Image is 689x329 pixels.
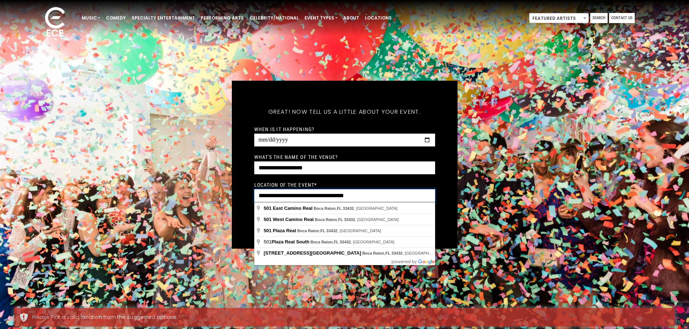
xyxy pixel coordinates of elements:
a: Event Types [302,12,340,24]
span: , , [GEOGRAPHIC_DATA] [314,206,397,211]
span: 501 West Camino Real [264,217,314,222]
span: Boca Raton [315,217,337,222]
span: Featured Artists [529,13,588,23]
a: Celebrity/National [247,12,302,24]
span: Featured Artists [529,13,589,23]
label: What's the name of the venue? [254,153,338,160]
label: When is it happening? [254,126,315,132]
span: FL [386,251,390,255]
span: 33432 [340,240,351,244]
a: Specialty Entertainment [129,12,198,24]
span: 33432 [391,251,403,255]
span: Boca Raton [297,229,319,233]
span: Plaza Real [273,228,296,233]
span: FL [320,229,325,233]
span: FL [338,217,343,222]
img: ece_new_logo_whitev2-1.png [37,5,73,40]
span: FL [334,240,339,244]
span: , , [GEOGRAPHIC_DATA] [310,240,394,244]
span: Plaza Real South [272,239,310,244]
span: , , [GEOGRAPHIC_DATA] [297,229,381,233]
span: 501 [264,228,272,233]
a: Comedy [103,12,129,24]
span: , , [GEOGRAPHIC_DATA] [315,217,399,222]
span: 501 [264,205,272,211]
span: East Camino Real [273,205,312,211]
label: Location of the event [254,181,317,188]
a: About [340,12,362,24]
a: Music [79,12,103,24]
span: 501 [264,239,310,244]
span: FL [337,206,341,211]
span: [STREET_ADDRESS][GEOGRAPHIC_DATA] [264,250,361,256]
span: , , [GEOGRAPHIC_DATA] [362,251,446,255]
span: 33432 [344,217,355,222]
span: 33432 [343,206,354,211]
span: Boca Raton [314,206,336,211]
a: Search [590,13,608,23]
span: Boca Raton [362,251,384,255]
a: Performing Arts [198,12,247,24]
a: Contact Us [609,13,635,23]
span: 33432 [326,229,337,233]
span: Boca Raton [310,240,332,244]
a: Locations [362,12,395,24]
div: Please Pick a valid location from the suggested options. [32,313,669,321]
h5: Great! Now tell us a little about your event. [254,99,435,125]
